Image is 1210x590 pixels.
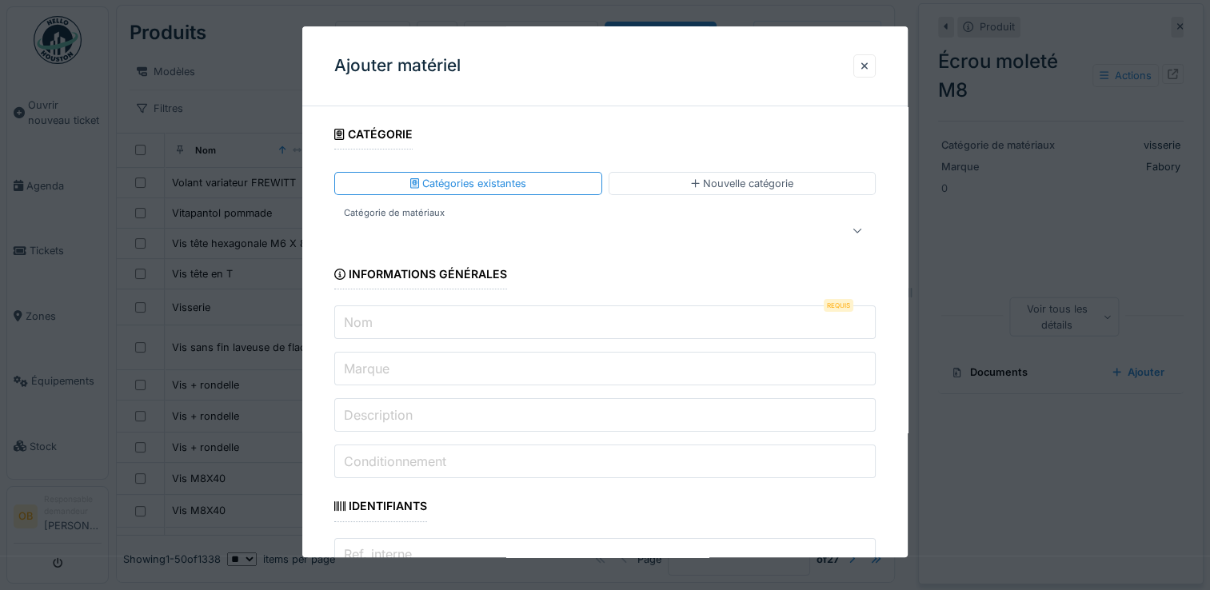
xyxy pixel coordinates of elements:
[341,405,416,425] label: Description
[341,313,376,332] label: Nom
[824,300,853,313] div: Requis
[341,544,415,564] label: Ref. interne
[334,122,412,149] div: Catégorie
[334,56,461,76] h3: Ajouter matériel
[341,207,448,221] label: Catégorie de matériaux
[334,495,427,522] div: Identifiants
[691,176,793,191] div: Nouvelle catégorie
[341,359,393,378] label: Marque
[341,452,449,471] label: Conditionnement
[410,176,526,191] div: Catégories existantes
[334,263,507,290] div: Informations générales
